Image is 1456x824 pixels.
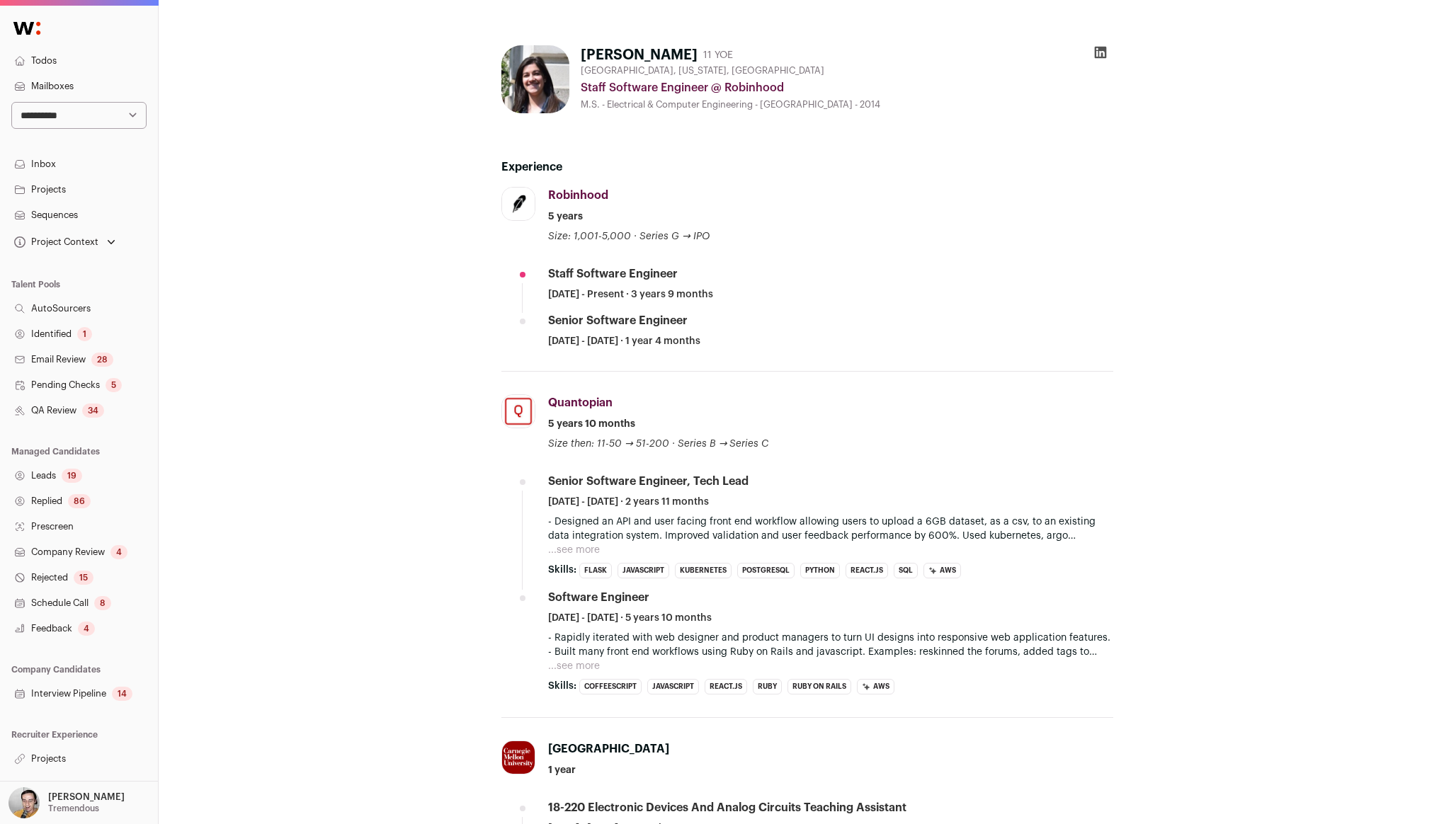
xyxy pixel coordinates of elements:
[548,313,688,328] div: Senior Software Engineer
[548,474,749,489] div: Senior Software Engineer, Tech Lead
[6,14,48,42] img: Wellfound
[703,48,733,62] div: 11 YOE
[548,266,678,282] div: Staff Software Engineer
[110,545,127,559] div: 4
[548,210,583,224] span: 5 years
[112,687,132,701] div: 14
[581,79,1113,96] div: Staff Software Engineer @ Robinhood
[11,236,98,248] div: Project Context
[675,563,732,578] li: Kubernetes
[82,404,104,418] div: 34
[548,495,709,509] span: [DATE] - [DATE] · 2 years 11 months
[846,563,888,578] li: React.js
[548,611,712,625] span: [DATE] - [DATE] · 5 years 10 months
[548,417,635,431] span: 5 years 10 months
[800,563,840,578] li: Python
[581,65,824,76] span: [GEOGRAPHIC_DATA], [US_STATE], [GEOGRAPHIC_DATA]
[857,679,894,694] li: AWS
[548,763,576,777] span: 1 year
[923,563,961,578] li: AWS
[62,469,82,483] div: 19
[548,439,669,449] span: Size then: 11-50 → 51-200
[548,231,631,241] span: Size: 1,001-5,000
[78,622,95,636] div: 4
[548,645,1113,659] p: - Built many front end workflows using Ruby on Rails and javascript. Examples: reskinned the foru...
[639,231,710,241] span: Series G → IPO
[753,679,782,694] li: Ruby
[77,327,92,341] div: 1
[74,571,93,585] div: 15
[94,596,111,610] div: 8
[6,787,127,818] button: Open dropdown
[548,563,576,577] span: Skills:
[548,190,608,201] span: Robinhood
[678,439,769,449] span: Series B → Series C
[548,334,700,348] span: [DATE] - [DATE] · 1 year 4 months
[647,679,699,694] li: JavaScript
[68,494,91,508] div: 86
[579,563,612,578] li: Flask
[581,45,698,65] h1: [PERSON_NAME]
[91,353,113,367] div: 28
[618,563,669,578] li: JavaScript
[548,543,600,557] button: ...see more
[502,188,535,220] img: f94d9133d3b94be5754b4d9745b4182d97c031297df0f0ec9846eee21a2b2704.jpg
[502,395,535,428] img: 865357d0b036941dc14d753156b62f42974b2ff45812ada1370079805a77fe53.jpg
[634,229,637,244] span: ·
[548,515,1113,543] p: - Designed an API and user facing front end workflow allowing users to upload a 6GB dataset, as a...
[579,679,642,694] li: CoffeeScript
[548,590,649,605] div: Software Engineer
[11,232,118,252] button: Open dropdown
[581,99,1113,110] div: M.S. - Electrical & Computer Engineering - [GEOGRAPHIC_DATA] - 2014
[48,803,99,814] p: Tremendous
[548,287,713,302] span: [DATE] - Present · 3 years 9 months
[48,791,125,803] p: [PERSON_NAME]
[672,437,675,451] span: ·
[787,679,851,694] li: Ruby on Rails
[548,800,906,816] div: 18-220 Electronic Devices and Analog Circuits Teaching Assistant
[8,787,40,818] img: 144000-medium_jpg
[737,563,795,578] li: PostgreSQL
[894,563,918,578] li: SQL
[548,679,576,693] span: Skills:
[548,743,669,755] span: [GEOGRAPHIC_DATA]
[106,378,122,392] div: 5
[548,631,1113,645] p: - Rapidly iterated with web designer and product managers to turn UI designs into responsive web ...
[502,741,535,774] img: e25e034e56fd650ac677a3493357f9f25e8c25c14f88654d3136345e9afc6079.jpg
[501,159,1113,176] h2: Experience
[501,45,569,113] img: d146656a88ca354abaaeaab03af1587f4699bde52123d03b2e2f21aefec2532b
[548,659,600,673] button: ...see more
[705,679,747,694] li: React.js
[548,397,613,408] span: Quantopian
